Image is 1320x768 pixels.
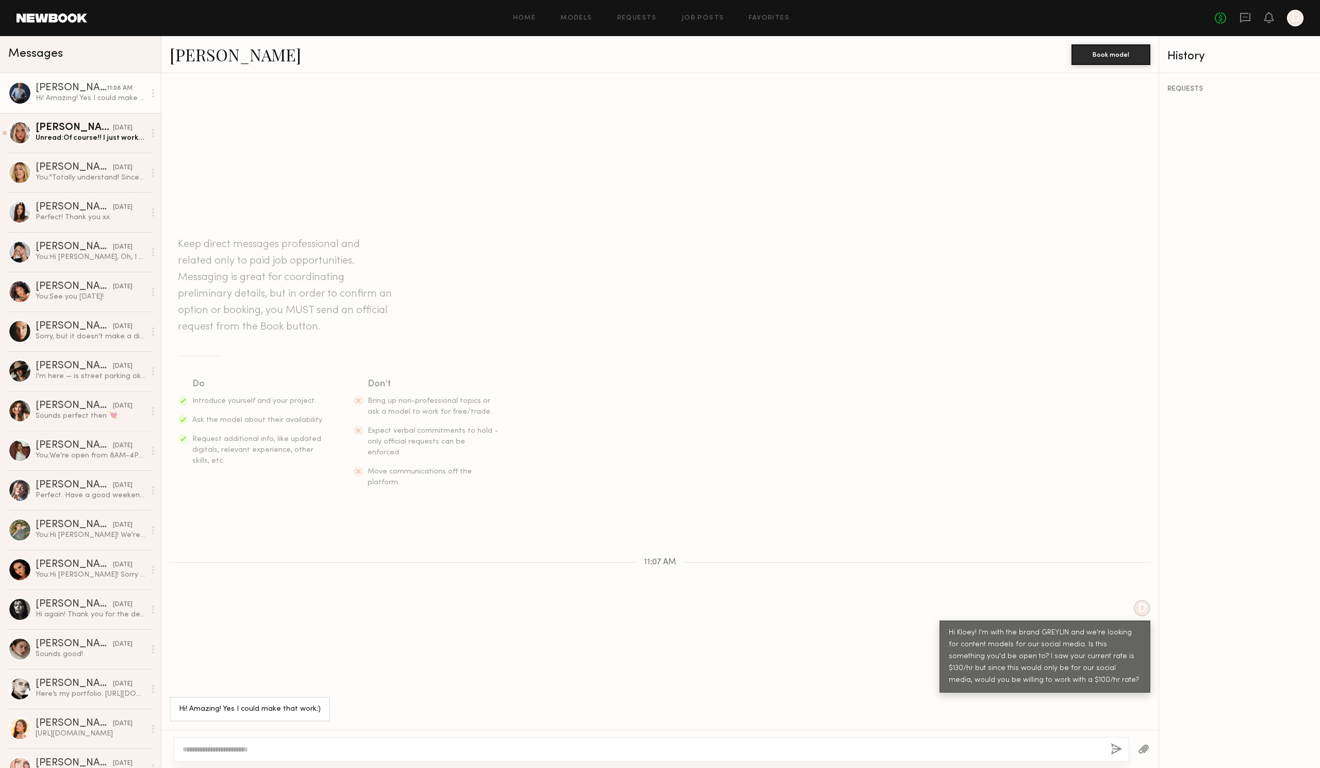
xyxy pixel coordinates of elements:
[36,292,145,302] div: You: See you [DATE]!
[36,282,113,292] div: [PERSON_NAME]
[8,48,63,60] span: Messages
[36,93,145,103] div: Hi! Amazing! Yes I could make that work:)
[1167,51,1312,62] div: History
[368,377,500,391] div: Don’t
[36,451,145,461] div: You: We're open from 8AM-4PM!
[113,322,133,332] div: [DATE]
[1287,10,1303,26] a: D
[36,530,145,540] div: You: Hi [PERSON_NAME]! We're currently casting models for a Spring shoot on either [DATE] or 24th...
[170,43,301,66] a: [PERSON_NAME]
[113,163,133,173] div: [DATE]
[749,15,789,22] a: Favorites
[368,398,492,415] span: Bring up non-professional topics or ask a model to work for free/trade.
[192,377,324,391] div: Do
[36,361,113,371] div: [PERSON_NAME]
[560,15,592,22] a: Models
[36,679,113,689] div: [PERSON_NAME]
[682,15,724,22] a: Job Posts
[1167,86,1312,93] div: REQUESTS
[36,570,145,580] div: You: Hi [PERSON_NAME]! Sorry we never had the chance to reach back to you. We're currently castin...
[113,123,133,133] div: [DATE]
[36,162,113,173] div: [PERSON_NAME]
[36,173,145,183] div: You: "Totally understand! Since our brand has monthly shoots, would you be able to join the casti...
[36,480,113,491] div: [PERSON_NAME]
[113,520,133,530] div: [DATE]
[192,417,323,423] span: Ask the model about their availability.
[36,440,113,451] div: [PERSON_NAME]
[113,401,133,411] div: [DATE]
[36,252,145,262] div: You: Hi [PERSON_NAME], Oh, I see! In that case, would you be able to come in for a casting [DATE]...
[36,729,145,739] div: [URL][DOMAIN_NAME]
[36,332,145,341] div: Sorry, but it doesn’t make a difference to me whether it’s for a catalog or social media. my mini...
[1071,50,1150,58] a: Book model
[36,520,113,530] div: [PERSON_NAME]
[36,639,113,649] div: [PERSON_NAME]
[36,202,113,213] div: [PERSON_NAME]
[36,649,145,659] div: Sounds good!
[113,203,133,213] div: [DATE]
[617,15,657,22] a: Requests
[644,558,676,567] span: 11:07 AM
[179,704,321,715] div: Hi! Amazing! Yes I could make that work:)
[368,428,498,456] span: Expect verbal commitments to hold - only official requests can be enforced.
[513,15,536,22] a: Home
[113,441,133,451] div: [DATE]
[36,718,113,729] div: [PERSON_NAME]
[113,640,133,649] div: [DATE]
[192,436,321,464] span: Request additional info, like updated digitals, relevant experience, other skills, etc.
[36,610,145,619] div: Hi again! Thank you for the details. My hourly rate is $150 for minimum of 4 hours per day. Pleas...
[368,468,472,486] span: Move communications off the platform.
[949,627,1141,687] div: Hi Kloey! I'm with the brand GREYLIN and we're looking for content models for our social media. I...
[36,213,145,222] div: Perfect! Thank you xx
[36,560,113,570] div: [PERSON_NAME]
[36,133,145,143] div: Unread: Of course!! I just worked out my schedule coming up and it looks like i’ll be flying back...
[113,560,133,570] div: [DATE]
[36,83,107,93] div: [PERSON_NAME]
[113,600,133,610] div: [DATE]
[36,689,145,699] div: Here’s my portfolio: [URL][DOMAIN_NAME]
[36,242,113,252] div: [PERSON_NAME]
[113,719,133,729] div: [DATE]
[107,84,133,93] div: 11:08 AM
[192,398,316,404] span: Introduce yourself and your project.
[113,282,133,292] div: [DATE]
[113,679,133,689] div: [DATE]
[113,481,133,491] div: [DATE]
[113,362,133,371] div: [DATE]
[1071,44,1150,65] button: Book model
[36,599,113,610] div: [PERSON_NAME]
[36,123,113,133] div: [PERSON_NAME]
[36,371,145,381] div: I’m here — is street parking okay?
[178,236,394,335] header: Keep direct messages professional and related only to paid job opportunities. Messaging is great ...
[36,411,145,421] div: Sounds perfect then 💘
[36,491,145,500] div: Perfect. Have a good weekend!
[36,401,113,411] div: [PERSON_NAME]
[113,242,133,252] div: [DATE]
[36,321,113,332] div: [PERSON_NAME]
